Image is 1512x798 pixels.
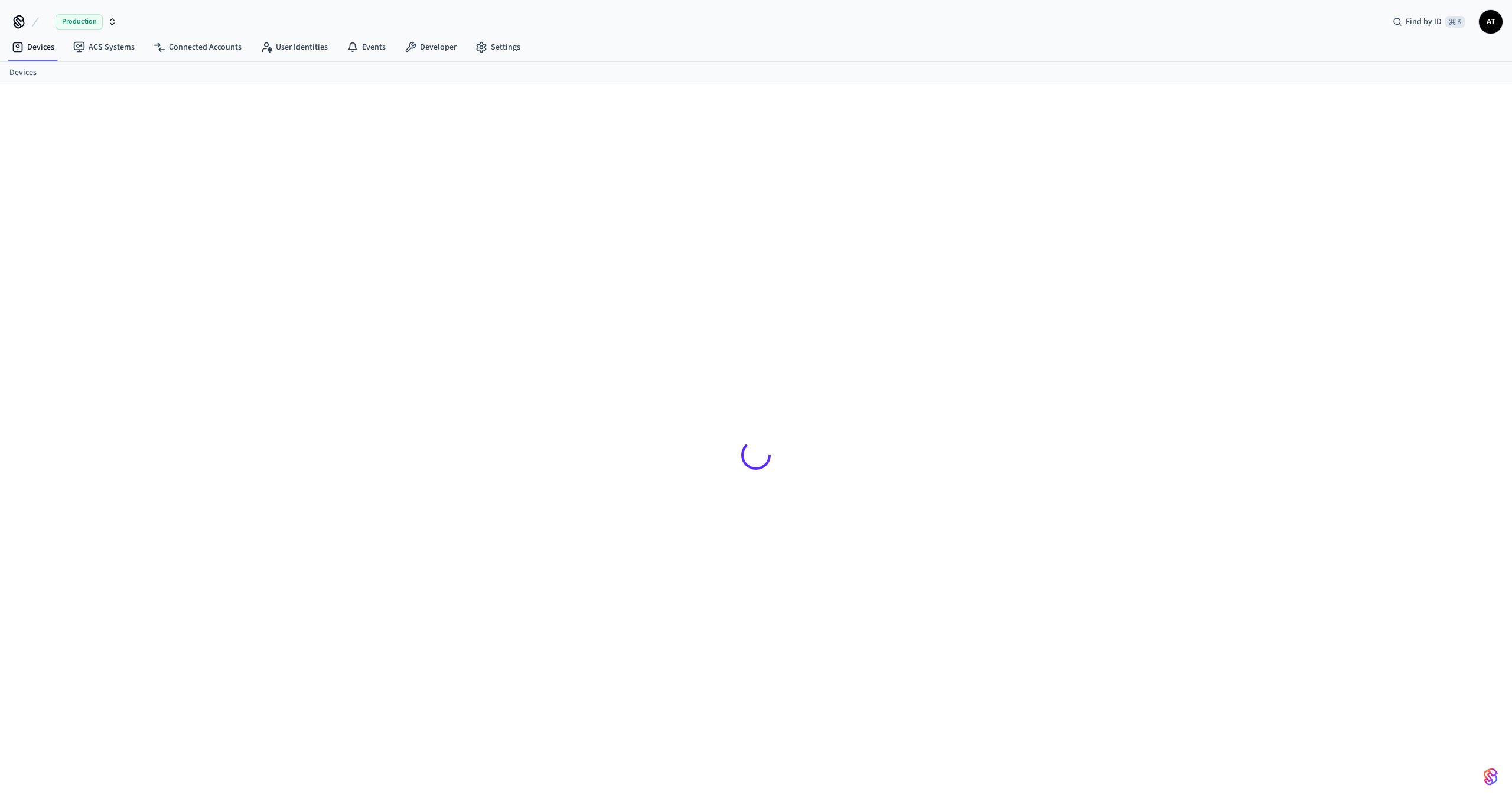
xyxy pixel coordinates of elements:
span: AT [1480,11,1501,32]
a: Devices [2,37,64,58]
a: Settings [466,37,530,58]
a: Developer [395,37,466,58]
a: Connected Accounts [144,37,251,58]
a: Devices [9,67,37,79]
a: User Identities [251,37,337,58]
span: Find by ID [1406,16,1442,28]
span: Production [56,14,103,30]
button: AT [1479,10,1503,34]
span: ⌘ K [1445,16,1465,28]
a: ACS Systems [64,37,144,58]
img: SeamLogoGradient.69752ec5.svg [1484,767,1498,786]
div: Find by ID⌘ K [1383,11,1474,32]
a: Events [337,37,395,58]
